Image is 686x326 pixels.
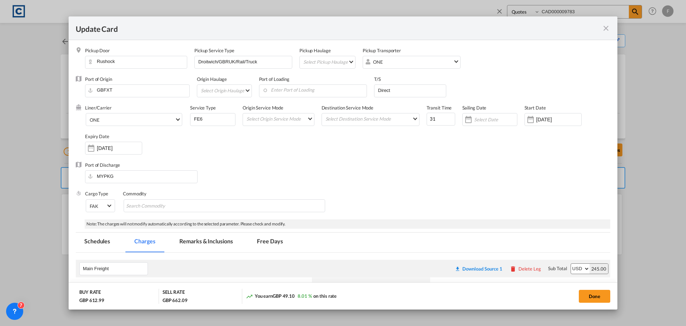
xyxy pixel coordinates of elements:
label: Start Date [525,105,546,111]
label: Expiry Date [85,133,109,139]
md-icon: icon-download [455,266,461,272]
md-tab-item: Free Days [248,233,291,252]
label: Liner/Carrier [85,105,111,111]
input: Enter Service Type [198,56,292,67]
div: Download original source rate sheet [451,266,506,272]
input: Leg Name [83,263,148,274]
label: Pickup Haulage [299,48,331,53]
input: Enter Port of Discharge [89,171,197,181]
div: FAK [90,203,98,209]
md-tab-item: Remarks & Inclusions [171,233,241,252]
div: GBP 612.99 [79,297,106,303]
label: Pickup Transporter [363,48,401,53]
md-chips-wrap: Chips container with autocompletion. Enter the text area, type text to search, and then use the u... [124,199,325,212]
div: Delete Leg [518,266,541,272]
button: Download original source rate sheet [451,262,506,275]
button: Done [579,290,610,303]
th: Comments [548,277,582,305]
input: Select Date [474,117,517,122]
div: SELL RATE [163,289,185,297]
label: Port of Origin [85,76,112,82]
md-select: Pickup Transporter: ONE [366,56,460,67]
label: Port of Discharge [85,162,120,168]
input: Search Commodity [126,200,192,212]
div: Sub Total [548,265,567,272]
button: Delete Leg [509,266,541,272]
input: Expiry Date [97,145,142,151]
div: Download original source rate sheet [455,266,502,272]
label: T/S [374,76,381,82]
label: Pickup Service Type [194,48,234,53]
label: Sailing Date [462,105,487,111]
md-select: Select Pickup Haulage [303,56,355,68]
label: Commodity [123,191,146,196]
label: Transit Time [427,105,452,111]
md-select: Select Liner: ONE [86,113,182,126]
md-dialog: Update Card Pickup ... [69,16,617,310]
label: Origin Service Mode [243,105,283,111]
span: 8.01 % [298,293,312,299]
input: 0 [427,113,455,126]
md-tab-item: Charges [126,233,164,252]
div: Sell Rates [434,281,545,287]
label: Cargo Type [85,191,108,196]
div: Note: The charges will not modify automatically according to the selected parameter. Please check... [85,219,610,229]
md-tab-item: Schedules [76,233,119,252]
div: ONE [373,59,383,65]
label: Destination Service Mode [322,105,374,111]
md-select: Select Origin Service Mode [246,113,314,124]
input: Enter T/S [377,85,446,96]
md-select: Select Cargo type: FAK [86,199,115,212]
md-select: Select Origin Haulage [200,85,252,96]
input: Start Date [536,117,581,122]
div: BUY RATE [79,289,101,297]
md-icon: icon-delete [509,265,517,272]
label: Port of Loading [259,76,290,82]
div: 245.00 [590,264,608,274]
span: GBP 49.10 [273,293,295,299]
div: Buy Rates [315,281,427,287]
div: You earn on this rate [246,293,337,300]
input: Enter Port of Loading [263,85,367,96]
md-icon: icon-trending-up [246,293,253,300]
label: Pickup Door [85,48,110,53]
div: GBP 662.09 [163,297,188,303]
div: Update Card [76,24,602,33]
label: Service Type [190,105,216,111]
md-icon: icon-close fg-AAA8AD m-0 pointer [602,24,610,33]
md-select: Select Destination Service Mode [325,113,419,124]
label: Origin Haulage [197,76,227,82]
div: Download Source 1 [462,266,502,272]
div: ONE [90,117,100,123]
md-pagination-wrapper: Use the left and right arrow keys to navigate between tabs [76,233,299,252]
input: Pickup Door [89,56,187,67]
th: Action [582,277,610,305]
img: cargo.png [76,190,81,196]
input: Enter Port of Origin [89,85,189,96]
input: Enter Service Type [193,113,235,124]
